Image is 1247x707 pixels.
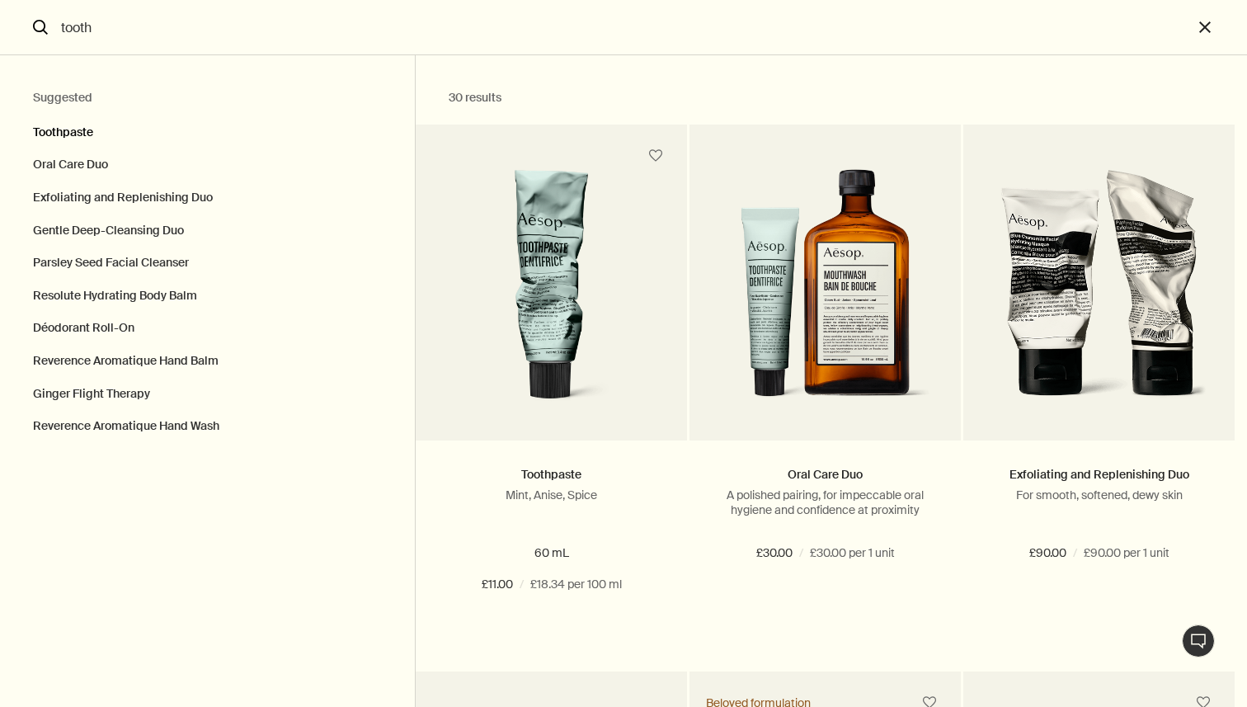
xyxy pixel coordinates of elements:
span: £90.00 per 1 unit [1084,544,1169,563]
a: Exfoliating and Replenishing Duo [1009,467,1189,482]
span: £30.00 [756,544,793,563]
span: £18.34 per 100 ml [530,575,622,595]
span: £90.00 [1029,544,1066,563]
a: Toothpaste alongside with Mouthwash [689,169,961,441]
a: Toothpaste [521,467,581,482]
p: Mint, Anise, Spice [440,488,662,502]
p: A polished pairing, for impeccable oral hygiene and confidence at proximity [714,488,936,517]
a: Oral Care Duo [788,467,863,482]
span: / [1073,544,1077,563]
h2: 30 results [449,88,1042,108]
span: / [799,544,803,563]
h2: Suggested [33,88,382,108]
img: Toothpaste in aluminium tube [448,169,656,416]
a: Toothpaste in aluminium tube [416,169,687,441]
span: £11.00 [482,575,513,595]
p: For smooth, softened, dewy skin [988,488,1210,502]
span: / [520,575,524,595]
a: Image of two white tubes with black flip-caps. [963,169,1235,441]
button: Save to cabinet [641,141,671,171]
button: Live Assistance [1182,625,1215,658]
img: Image of two white tubes with black flip-caps. [991,169,1207,416]
span: £30.00 per 1 unit [810,544,895,563]
img: Toothpaste alongside with Mouthwash [717,169,934,416]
